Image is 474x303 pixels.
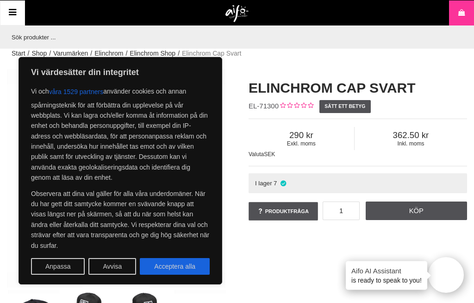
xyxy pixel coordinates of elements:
span: / [49,49,51,58]
span: SEK [264,151,275,158]
span: / [90,49,92,58]
span: Exkl. moms [249,140,354,147]
span: / [178,49,180,58]
div: Vi värdesätter din integritet [19,57,222,284]
span: Inkl. moms [355,140,467,147]
img: logo.png [225,5,249,23]
a: Shop [31,49,47,58]
span: / [125,49,127,58]
span: 362.50 [355,130,467,140]
a: Elinchrom Shop [130,49,175,58]
span: / [28,49,30,58]
span: Valuta [249,151,264,158]
button: våra 1529 partners [49,83,104,100]
a: Elinchrom [94,49,123,58]
a: Start [12,49,25,58]
span: 290 [249,130,354,140]
div: Kundbetyg: 0 [279,101,313,111]
div: is ready to speak to you! [346,261,427,290]
span: EL-71300 [249,102,279,110]
h4: Aifo AI Assistant [351,266,422,276]
span: Elinchrom Cap Svart [182,49,241,58]
a: Produktfråga [249,202,318,221]
p: Vi värdesätter din integritet [31,67,210,78]
h1: Elinchrom Cap Svart [249,78,467,98]
span: I lager [255,180,272,187]
span: 7 [274,180,277,187]
a: Varumärken [53,49,88,58]
p: Observera att dina val gäller för alla våra underdomäner. När du har gett ditt samtycke kommer en... [31,189,210,251]
a: Köp [366,202,468,220]
button: Acceptera alla [140,258,210,275]
a: Sätt ett betyg [319,100,371,113]
p: Vi och använder cookies och annan spårningsteknik för att förbättra din upplevelse på vår webbpla... [31,83,210,183]
button: Anpassa [31,258,85,275]
button: Avvisa [88,258,136,275]
input: Sök produkter ... [7,25,462,49]
i: I lager [279,180,287,187]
